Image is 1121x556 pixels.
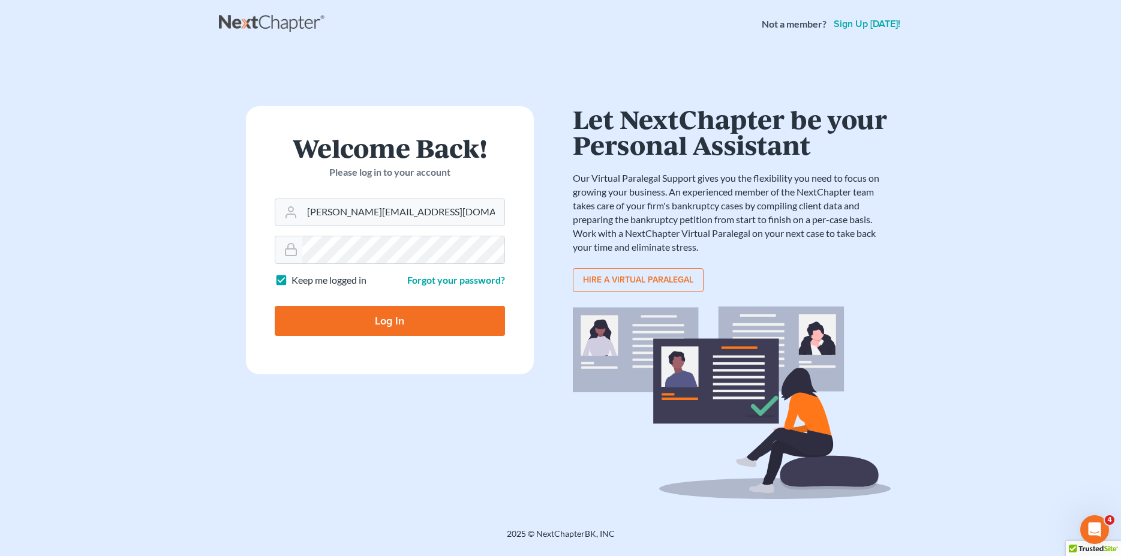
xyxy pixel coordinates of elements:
label: Keep me logged in [291,274,366,287]
strong: Not a member? [762,17,827,31]
span: 4 [1105,515,1114,525]
a: Forgot your password? [407,274,505,285]
h1: Let NextChapter be your Personal Assistant [573,106,891,157]
a: Sign up [DATE]! [831,19,903,29]
div: 2025 © NextChapterBK, INC [219,528,903,549]
img: virtual_paralegal_bg-b12c8cf30858a2b2c02ea913d52db5c468ecc422855d04272ea22d19010d70dc.svg [573,306,891,499]
p: Our Virtual Paralegal Support gives you the flexibility you need to focus on growing your busines... [573,172,891,254]
iframe: Intercom live chat [1080,515,1109,544]
input: Email Address [302,199,504,226]
a: Hire a virtual paralegal [573,268,704,292]
input: Log In [275,306,505,336]
h1: Welcome Back! [275,135,505,161]
p: Please log in to your account [275,166,505,179]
